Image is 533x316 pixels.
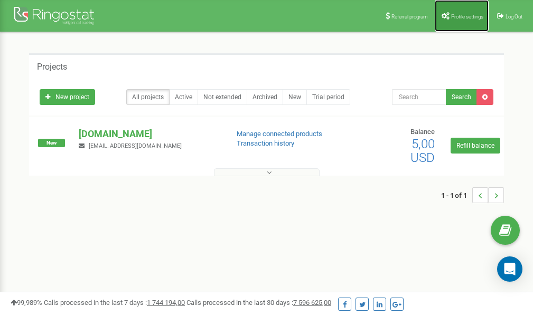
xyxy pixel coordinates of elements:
[89,142,182,149] span: [EMAIL_ADDRESS][DOMAIN_NAME]
[186,299,331,307] span: Calls processed in the last 30 days :
[441,177,504,214] nav: ...
[293,299,331,307] u: 7 596 625,00
[506,14,522,20] span: Log Out
[451,14,483,20] span: Profile settings
[79,127,219,141] p: [DOMAIN_NAME]
[169,89,198,105] a: Active
[38,139,65,147] span: New
[126,89,170,105] a: All projects
[283,89,307,105] a: New
[37,62,67,72] h5: Projects
[40,89,95,105] a: New project
[441,187,472,203] span: 1 - 1 of 1
[410,128,435,136] span: Balance
[11,299,42,307] span: 99,989%
[446,89,477,105] button: Search
[392,89,446,105] input: Search
[237,130,322,138] a: Manage connected products
[391,14,428,20] span: Referral program
[247,89,283,105] a: Archived
[306,89,350,105] a: Trial period
[237,139,294,147] a: Transaction history
[497,256,522,282] div: Open Intercom Messenger
[451,138,500,154] a: Refill balance
[147,299,185,307] u: 1 744 194,00
[44,299,185,307] span: Calls processed in the last 7 days :
[198,89,247,105] a: Not extended
[410,137,435,165] span: 5,00 USD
